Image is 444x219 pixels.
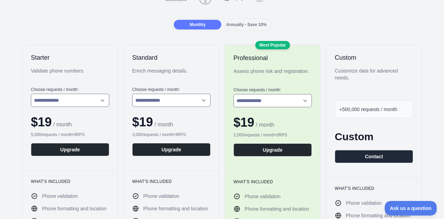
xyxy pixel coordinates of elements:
span: / month [254,122,274,128]
iframe: Toggle Customer Support [385,201,437,216]
button: Upgrade [132,143,211,156]
span: $ 19 [132,115,153,129]
span: $ 19 [233,115,254,129]
div: 3,000 requests / month • 3 RPS [132,132,211,137]
button: Upgrade [233,143,312,157]
span: Custom [335,131,374,142]
span: / month [153,121,173,127]
div: 2,000 requests / month • 3 RPS [233,132,312,138]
